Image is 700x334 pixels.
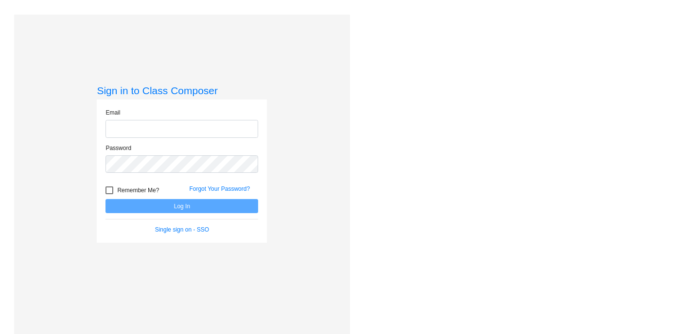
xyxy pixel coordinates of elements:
[97,84,267,97] h3: Sign in to Class Composer
[105,199,258,213] button: Log In
[117,184,159,196] span: Remember Me?
[105,108,120,117] label: Email
[189,185,250,192] a: Forgot Your Password?
[105,144,131,152] label: Password
[155,226,209,233] a: Single sign on - SSO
